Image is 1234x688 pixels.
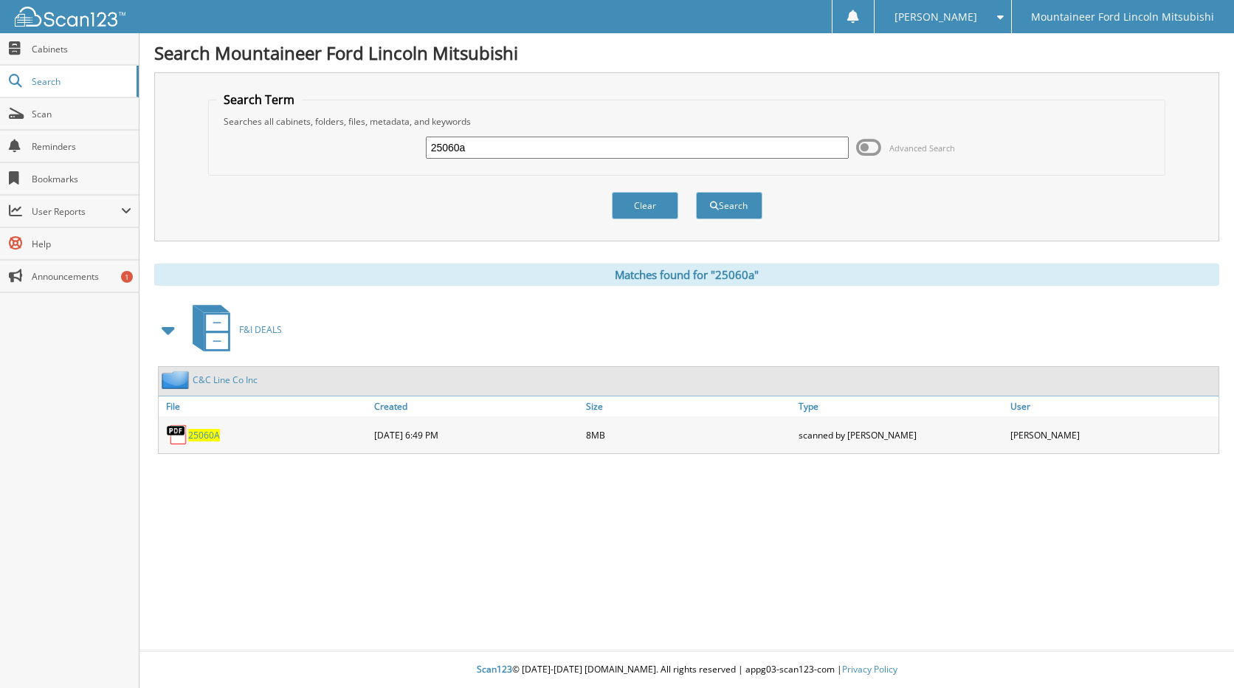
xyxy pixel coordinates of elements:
div: [DATE] 6:49 PM [370,420,582,450]
div: 1 [121,271,133,283]
a: Type [795,396,1007,416]
img: scan123-logo-white.svg [15,7,125,27]
a: C&C Line Co Inc [193,374,258,386]
span: Bookmarks [32,173,131,185]
img: folder2.png [162,371,193,389]
div: Matches found for "25060a" [154,264,1219,286]
a: 25060A [188,429,220,441]
span: Scan [32,108,131,120]
a: Privacy Policy [842,663,897,675]
a: Created [370,396,582,416]
a: F&I DEALS [184,300,282,359]
span: Scan123 [477,663,512,675]
div: [PERSON_NAME] [1007,420,1219,450]
span: Reminders [32,140,131,153]
span: User Reports [32,205,121,218]
div: scanned by [PERSON_NAME] [795,420,1007,450]
span: Help [32,238,131,250]
span: [PERSON_NAME] [895,13,977,21]
a: Size [582,396,794,416]
h1: Search Mountaineer Ford Lincoln Mitsubishi [154,41,1219,65]
span: Mountaineer Ford Lincoln Mitsubishi [1031,13,1214,21]
span: Search [32,75,129,88]
div: 8MB [582,420,794,450]
img: PDF.png [166,424,188,446]
a: User [1007,396,1219,416]
div: Searches all cabinets, folders, files, metadata, and keywords [216,115,1157,128]
span: Announcements [32,270,131,283]
a: File [159,396,370,416]
div: © [DATE]-[DATE] [DOMAIN_NAME]. All rights reserved | appg03-scan123-com | [139,652,1234,688]
span: Cabinets [32,43,131,55]
iframe: Chat Widget [1160,617,1234,688]
legend: Search Term [216,92,302,108]
span: F&I DEALS [239,323,282,336]
button: Search [696,192,762,219]
span: Advanced Search [889,142,955,154]
button: Clear [612,192,678,219]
